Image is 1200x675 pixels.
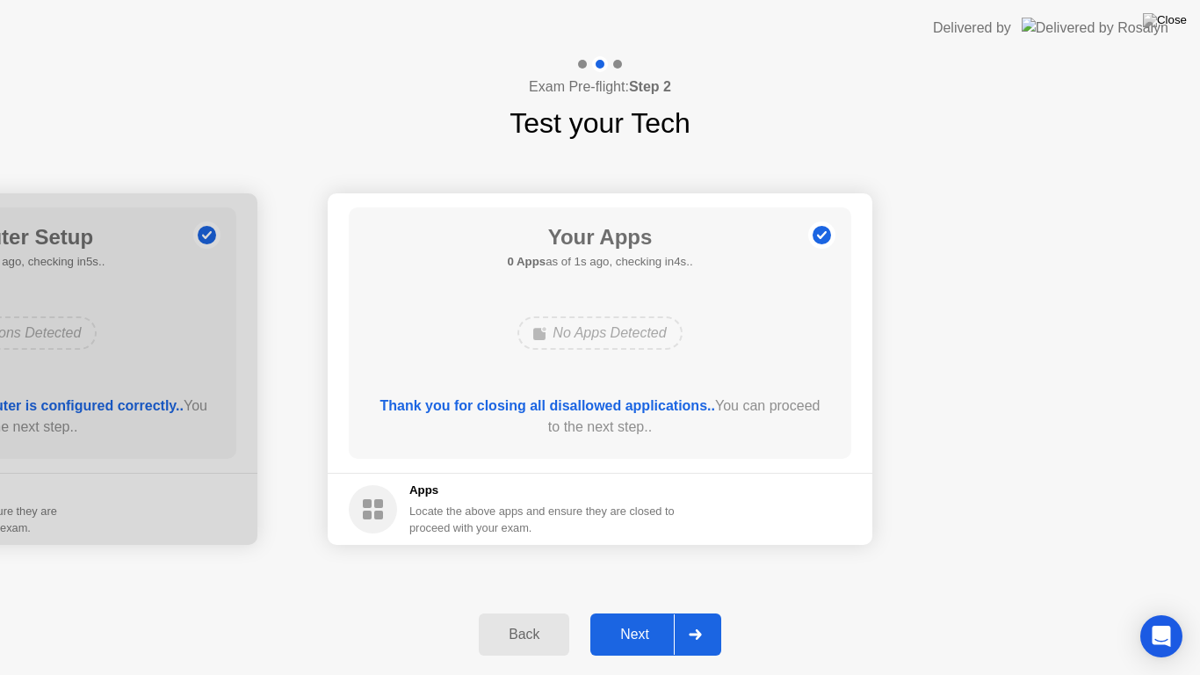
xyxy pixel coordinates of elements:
b: Step 2 [629,79,671,94]
b: 0 Apps [507,255,546,268]
div: You can proceed to the next step.. [374,396,827,438]
img: Close [1143,13,1187,27]
h1: Your Apps [507,221,692,253]
div: Back [484,627,564,642]
b: Thank you for closing all disallowed applications.. [380,398,715,413]
button: Back [479,613,569,656]
img: Delivered by Rosalyn [1022,18,1168,38]
div: No Apps Detected [517,316,682,350]
div: Delivered by [933,18,1011,39]
div: Next [596,627,674,642]
h5: Apps [409,482,676,499]
div: Locate the above apps and ensure they are closed to proceed with your exam. [409,503,676,536]
div: Open Intercom Messenger [1140,615,1182,657]
h4: Exam Pre-flight: [529,76,671,98]
button: Next [590,613,721,656]
h5: as of 1s ago, checking in4s.. [507,253,692,271]
h1: Test your Tech [510,102,690,144]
